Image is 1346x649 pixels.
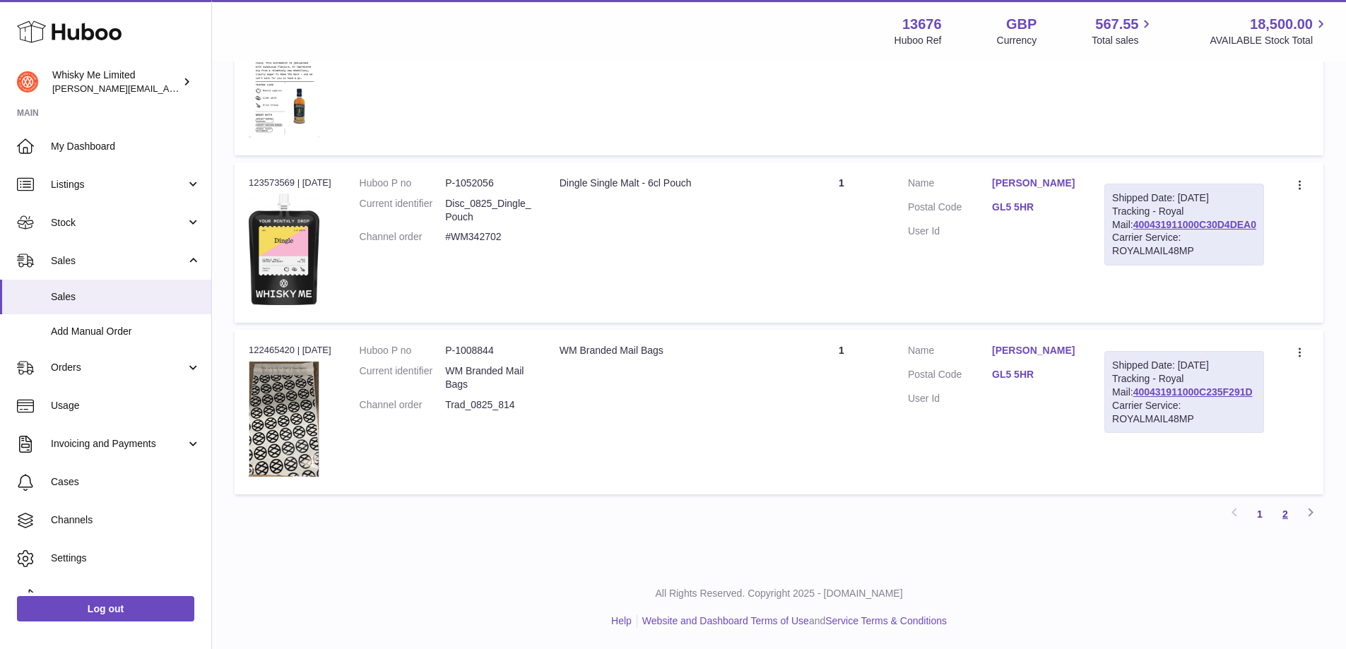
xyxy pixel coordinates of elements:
[51,290,201,304] span: Sales
[51,216,186,230] span: Stock
[1104,184,1264,266] div: Tracking - Royal Mail:
[51,361,186,374] span: Orders
[17,71,38,93] img: frances@whiskyshop.com
[1092,34,1155,47] span: Total sales
[51,325,201,338] span: Add Manual Order
[992,368,1076,381] a: GL5 5HR
[249,193,319,305] img: 1752740674.jpg
[445,344,531,357] dd: P-1008844
[560,344,775,357] div: WM Branded Mail Bags
[789,330,894,494] td: 1
[908,368,992,385] dt: Postal Code
[908,392,992,405] dt: User Id
[51,178,186,191] span: Listings
[51,590,201,603] span: Returns
[1273,501,1298,527] a: 2
[51,437,186,451] span: Invoicing and Payments
[1133,386,1253,398] a: 400431911000C235F291D
[825,615,947,626] a: Service Terms & Conditions
[360,344,446,357] dt: Huboo P no
[908,344,992,361] dt: Name
[51,513,201,527] span: Channels
[249,344,331,357] div: 122465420 | [DATE]
[51,552,201,565] span: Settings
[445,398,531,412] dd: Trad_0825_814
[1006,15,1037,34] strong: GBP
[360,230,446,244] dt: Channel order
[52,83,283,94] span: [PERSON_NAME][EMAIL_ADDRESS][DOMAIN_NAME]
[1112,359,1256,372] div: Shipped Date: [DATE]
[560,177,775,190] div: Dingle Single Malt - 6cl Pouch
[17,596,194,621] a: Log out
[637,614,947,628] li: and
[997,34,1037,47] div: Currency
[51,475,201,489] span: Cases
[908,225,992,238] dt: User Id
[642,615,809,626] a: Website and Dashboard Terms of Use
[445,364,531,391] dd: WM Branded Mail Bags
[992,177,1076,190] a: [PERSON_NAME]
[360,398,446,412] dt: Channel order
[445,230,531,244] dd: #WM342702
[1112,231,1256,258] div: Carrier Service: ROYALMAIL48MP
[1133,219,1256,230] a: 400431911000C30D4DEA0
[360,364,446,391] dt: Current identifier
[52,69,179,95] div: Whisky Me Limited
[249,362,319,477] img: 1725358317.png
[789,162,894,323] td: 1
[1092,15,1155,47] a: 567.55 Total sales
[1210,15,1329,47] a: 18,500.00 AVAILABLE Stock Total
[360,197,446,224] dt: Current identifier
[902,15,942,34] strong: 13676
[1247,501,1273,527] a: 1
[1104,351,1264,433] div: Tracking - Royal Mail:
[1112,399,1256,426] div: Carrier Service: ROYALMAIL48MP
[249,177,331,189] div: 123573569 | [DATE]
[51,399,201,412] span: Usage
[611,615,632,626] a: Help
[1095,15,1138,34] span: 567.55
[445,197,531,224] dd: Disc_0825_Dingle_Pouch
[1112,191,1256,205] div: Shipped Date: [DATE]
[360,177,446,190] dt: Huboo P no
[992,344,1076,357] a: [PERSON_NAME]
[1250,15,1313,34] span: 18,500.00
[908,201,992,218] dt: Postal Code
[51,140,201,153] span: My Dashboard
[992,201,1076,214] a: GL5 5HR
[908,177,992,193] dt: Name
[1210,34,1329,47] span: AVAILABLE Stock Total
[51,254,186,268] span: Sales
[223,587,1335,600] p: All Rights Reserved. Copyright 2025 - [DOMAIN_NAME]
[895,34,942,47] div: Huboo Ref
[445,177,531,190] dd: P-1052056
